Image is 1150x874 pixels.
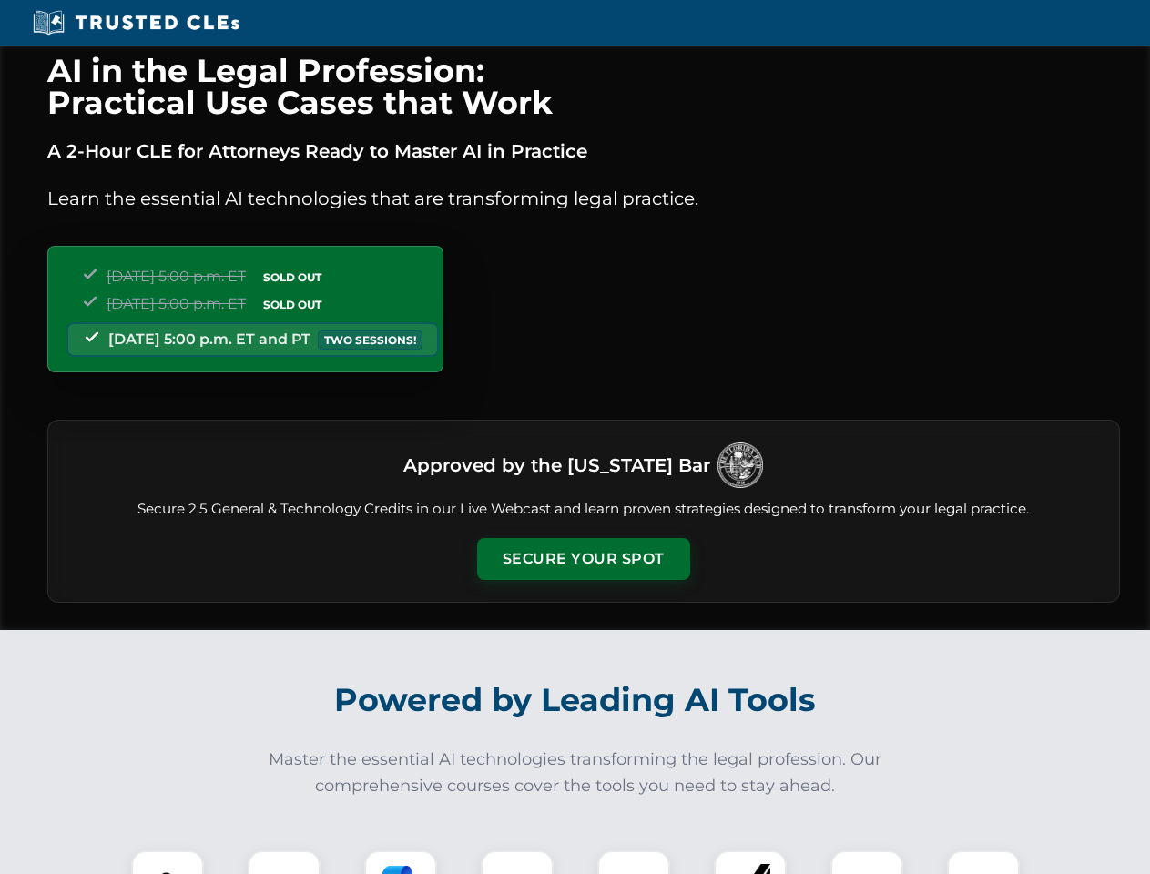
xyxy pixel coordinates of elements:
span: [DATE] 5:00 p.m. ET [107,295,246,312]
p: Master the essential AI technologies transforming the legal profession. Our comprehensive courses... [257,747,894,799]
span: SOLD OUT [257,268,328,287]
p: A 2-Hour CLE for Attorneys Ready to Master AI in Practice [47,137,1120,166]
h2: Powered by Leading AI Tools [71,668,1080,732]
button: Secure Your Spot [477,538,690,580]
img: Logo [717,442,763,488]
h1: AI in the Legal Profession: Practical Use Cases that Work [47,55,1120,118]
span: SOLD OUT [257,295,328,314]
h3: Approved by the [US_STATE] Bar [403,449,710,482]
img: Trusted CLEs [27,9,245,36]
p: Secure 2.5 General & Technology Credits in our Live Webcast and learn proven strategies designed ... [70,499,1097,520]
p: Learn the essential AI technologies that are transforming legal practice. [47,184,1120,213]
span: [DATE] 5:00 p.m. ET [107,268,246,285]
